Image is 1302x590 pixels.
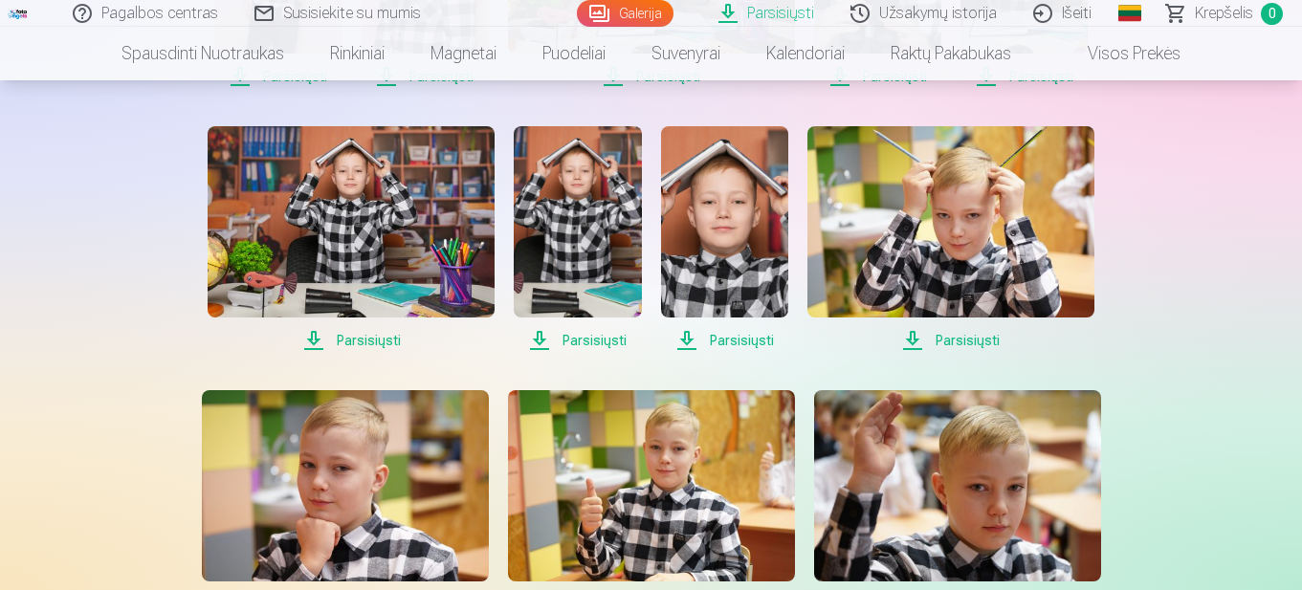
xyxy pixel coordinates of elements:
a: Parsisiųsti [514,126,641,352]
a: Kalendoriai [743,27,868,80]
a: Suvenyrai [629,27,743,80]
a: Visos prekės [1034,27,1203,80]
a: Parsisiųsti [661,126,788,352]
img: /fa5 [8,8,29,19]
a: Raktų pakabukas [868,27,1034,80]
a: Spausdinti nuotraukas [99,27,307,80]
span: 0 [1261,3,1283,25]
a: Puodeliai [519,27,629,80]
span: Parsisiųsti [807,329,1094,352]
span: Parsisiųsti [514,329,641,352]
a: Parsisiųsti [208,126,495,352]
span: Parsisiųsti [208,329,495,352]
span: Parsisiųsti [661,329,788,352]
a: Magnetai [408,27,519,80]
a: Parsisiųsti [807,126,1094,352]
span: Krepšelis [1195,2,1253,25]
a: Rinkiniai [307,27,408,80]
